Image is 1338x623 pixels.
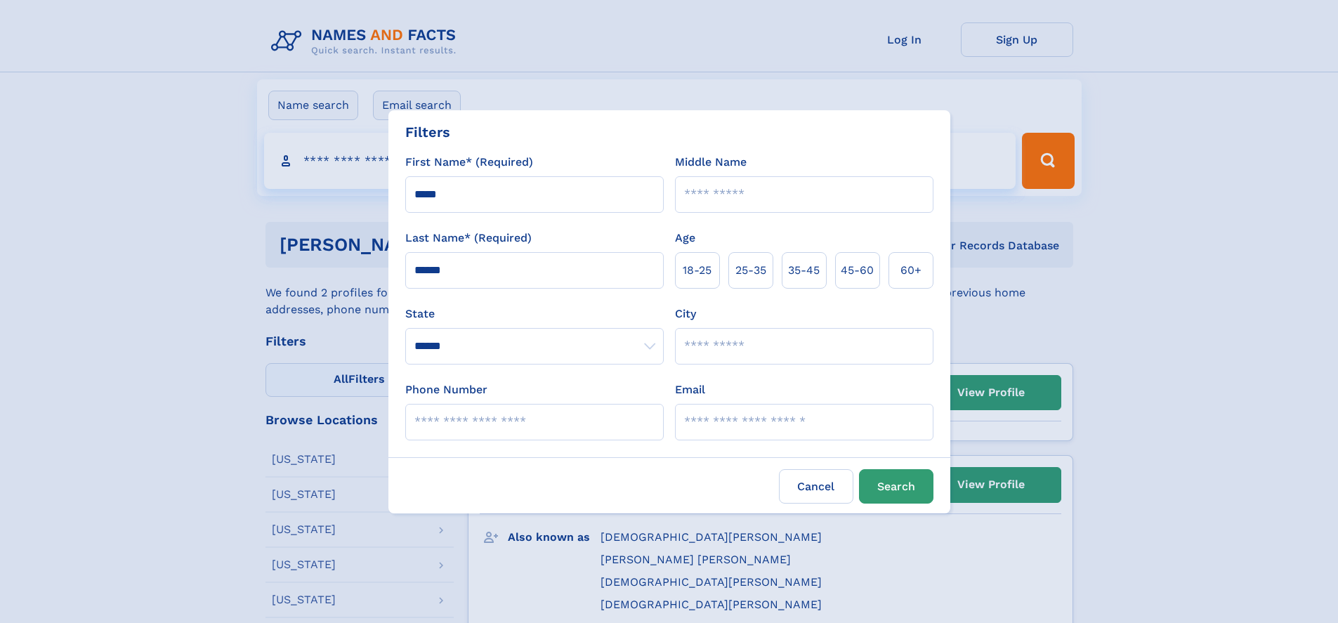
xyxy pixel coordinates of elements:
[405,122,450,143] div: Filters
[735,262,766,279] span: 25‑35
[788,262,820,279] span: 35‑45
[675,230,695,247] label: Age
[779,469,853,504] label: Cancel
[683,262,711,279] span: 18‑25
[900,262,921,279] span: 60+
[675,381,705,398] label: Email
[405,381,487,398] label: Phone Number
[859,469,933,504] button: Search
[675,154,747,171] label: Middle Name
[841,262,874,279] span: 45‑60
[405,154,533,171] label: First Name* (Required)
[405,230,532,247] label: Last Name* (Required)
[405,306,664,322] label: State
[675,306,696,322] label: City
